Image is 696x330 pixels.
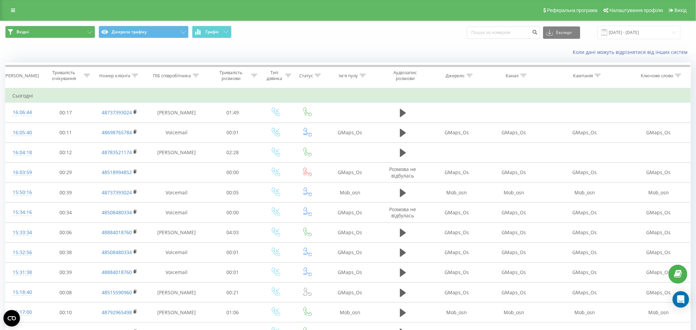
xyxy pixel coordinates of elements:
[147,262,206,282] td: Voicemail
[12,246,32,259] div: 15:32:56
[485,262,542,282] td: GMaps_Os
[45,70,82,81] div: Тривалість очікування
[39,223,92,242] td: 00:06
[323,183,378,203] td: Mob_osn
[323,303,378,322] td: Mob_osn
[627,283,691,303] td: GMaps_Os
[627,183,691,203] td: Mob_osn
[323,283,378,303] td: GMaps_Os
[102,289,132,296] a: 48515590960
[147,143,206,162] td: [PERSON_NAME]
[206,183,259,203] td: 00:05
[265,70,283,81] div: Тип дзвінка
[5,26,95,38] button: Вхідні
[206,143,259,162] td: 02:28
[542,223,627,242] td: GMaps_Os
[542,123,627,143] td: GMaps_Os
[206,262,259,282] td: 00:01
[299,73,313,79] div: Статус
[323,162,378,182] td: GMaps_Os
[39,162,92,182] td: 00:29
[12,206,32,219] div: 15:34:16
[12,306,32,319] div: 15:17:00
[147,242,206,262] td: Voicemail
[573,73,593,79] div: Кампанія
[206,242,259,262] td: 00:01
[627,262,691,282] td: GMaps_Os
[192,26,232,38] button: Графік
[428,262,485,282] td: GMaps_Os
[323,262,378,282] td: GMaps_Os
[102,269,132,275] a: 48884018760
[543,26,580,39] button: Експорт
[102,209,132,216] a: 48508480334
[609,8,663,13] span: Налаштування профілю
[542,183,627,203] td: Mob_osn
[467,26,540,39] input: Пошук за номером
[12,186,32,199] div: 15:50:16
[428,183,485,203] td: Mob_osn
[206,162,259,182] td: 00:00
[39,203,92,223] td: 00:34
[390,206,416,219] span: Розмова не відбулась
[147,183,206,203] td: Voicemail
[206,203,259,223] td: 00:00
[39,242,92,262] td: 00:38
[205,30,219,34] span: Графік
[428,203,485,223] td: GMaps_Os
[323,123,378,143] td: GMaps_Os
[506,73,519,79] div: Канал
[384,70,427,81] div: Аудіозапис розмови
[39,283,92,303] td: 00:08
[547,8,598,13] span: Реферальна програма
[390,166,416,179] span: Розмова не відбулась
[641,73,673,79] div: Ключове слово
[12,266,32,279] div: 15:31:38
[12,226,32,239] div: 15:33:34
[206,223,259,242] td: 04:03
[323,203,378,223] td: GMaps_Os
[102,169,132,175] a: 48518994852
[4,73,39,79] div: [PERSON_NAME]
[323,223,378,242] td: GMaps_Os
[102,149,132,156] a: 48783521174
[542,303,627,322] td: Mob_osn
[12,126,32,139] div: 16:05:40
[428,162,485,182] td: GMaps_Os
[206,123,259,143] td: 00:01
[39,123,92,143] td: 00:11
[485,303,542,322] td: Mob_osn
[39,303,92,322] td: 00:10
[206,283,259,303] td: 00:21
[627,123,691,143] td: GMaps_Os
[627,223,691,242] td: GMaps_Os
[39,262,92,282] td: 00:39
[12,166,32,179] div: 16:03:59
[542,203,627,223] td: GMaps_Os
[627,303,691,322] td: Mob_osn
[147,303,206,322] td: [PERSON_NAME]
[147,123,206,143] td: Voicemail
[627,203,691,223] td: GMaps_Os
[12,146,32,159] div: 16:04:18
[102,309,132,316] a: 48792965498
[573,49,691,55] a: Коли дані можуть відрізнятися вiд інших систем
[675,8,687,13] span: Вихід
[147,223,206,242] td: [PERSON_NAME]
[542,283,627,303] td: GMaps_Os
[339,73,358,79] div: Ім'я пулу
[16,29,29,35] span: Вхідні
[627,242,691,262] td: GMaps_Os
[446,73,465,79] div: Джерело
[213,70,249,81] div: Тривалість розмови
[627,162,691,182] td: GMaps_Os
[485,162,542,182] td: GMaps_Os
[102,229,132,236] a: 48884018760
[673,291,689,308] div: Open Intercom Messenger
[147,283,206,303] td: [PERSON_NAME]
[428,283,485,303] td: GMaps_Os
[485,223,542,242] td: GMaps_Os
[5,89,691,103] td: Сьогодні
[542,162,627,182] td: GMaps_Os
[102,189,132,196] a: 48737393024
